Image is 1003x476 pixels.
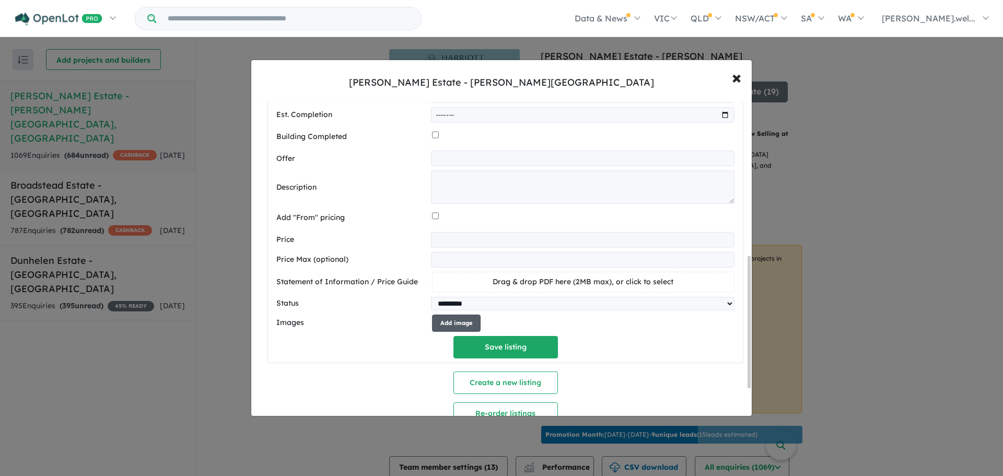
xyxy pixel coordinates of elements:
button: Create a new listing [453,371,558,394]
label: Images [276,317,428,329]
button: Add image [432,315,481,332]
label: Est. Completion [276,109,427,121]
label: Offer [276,153,427,165]
label: Status [276,297,427,310]
label: Statement of Information / Price Guide [276,276,428,288]
label: Add "From" pricing [276,212,428,224]
button: Re-order listings [453,402,558,425]
span: Drag & drop PDF here (2MB max), or click to select [493,277,673,286]
img: Openlot PRO Logo White [15,13,102,26]
input: Try estate name, suburb, builder or developer [158,7,419,30]
label: Building Completed [276,131,428,143]
button: Save listing [453,336,558,358]
label: Description [276,181,427,194]
label: Price Max (optional) [276,253,427,266]
span: × [732,66,741,88]
label: Price [276,234,427,246]
span: [PERSON_NAME].wel... [882,13,975,24]
div: [PERSON_NAME] Estate - [PERSON_NAME][GEOGRAPHIC_DATA] [349,76,654,89]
